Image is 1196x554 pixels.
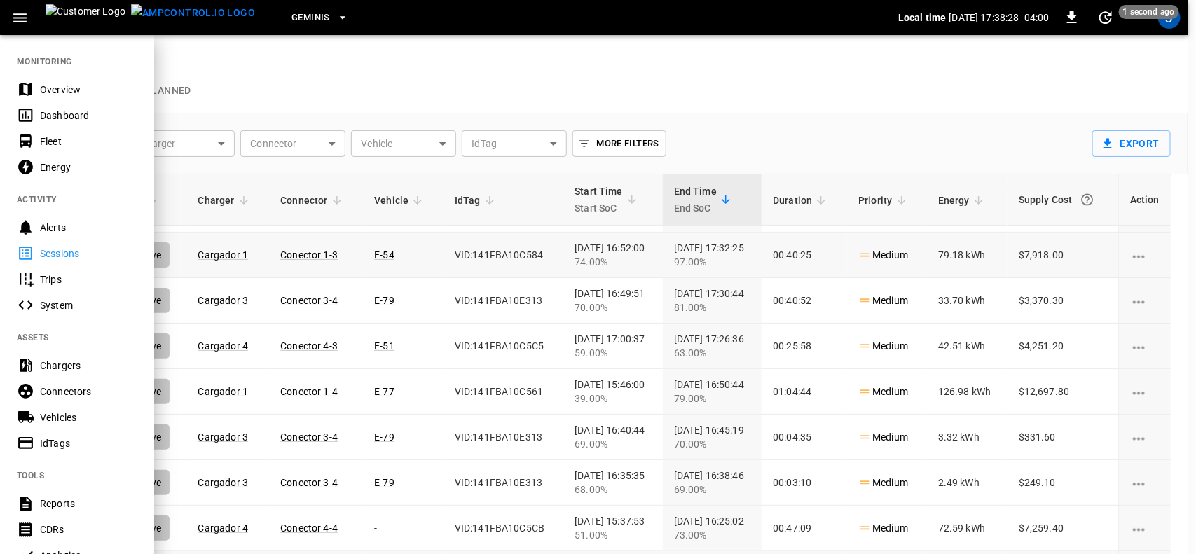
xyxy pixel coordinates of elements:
div: CDRs [40,522,137,536]
div: Fleet [40,134,137,148]
img: ampcontrol.io logo [131,4,255,22]
div: Sessions [40,247,137,261]
div: Connectors [40,385,137,399]
button: set refresh interval [1094,6,1117,29]
div: Energy [40,160,137,174]
div: Alerts [40,221,137,235]
div: Vehicles [40,410,137,424]
img: Customer Logo [46,4,125,31]
span: Geminis [291,10,330,26]
p: [DATE] 17:38:28 -04:00 [949,11,1050,25]
div: System [40,298,137,312]
div: Trips [40,272,137,286]
div: Overview [40,83,137,97]
div: Reports [40,497,137,511]
div: IdTags [40,436,137,450]
span: 1 second ago [1119,5,1179,19]
div: Chargers [40,359,137,373]
p: Local time [898,11,947,25]
div: Dashboard [40,109,137,123]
